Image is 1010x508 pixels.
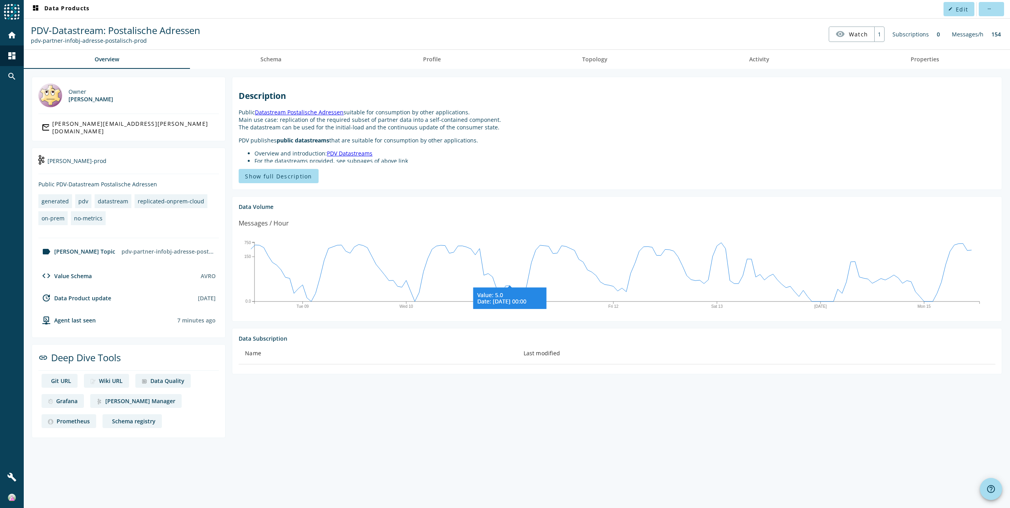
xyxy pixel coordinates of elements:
[711,304,723,309] text: Sat 13
[38,83,62,107] img: Bernhard Krenger
[7,30,17,40] mat-icon: home
[7,51,17,61] mat-icon: dashboard
[956,6,968,13] span: Edit
[90,379,96,384] img: deep dive image
[57,417,90,425] div: Prometheus
[142,379,147,384] img: deep dive image
[48,399,53,404] img: deep dive image
[28,2,93,16] button: Data Products
[911,57,939,62] span: Properties
[38,315,96,325] div: agent-env-prod
[477,291,503,299] tspan: Value: 5.0
[201,272,216,280] div: AVRO
[38,180,219,188] div: Public PDV-Datastream Postalische Adressen
[135,374,191,388] a: deep dive imageData Quality
[888,27,933,42] div: Subscriptions
[933,27,944,42] div: 0
[986,484,996,494] mat-icon: help_outline
[245,299,251,303] text: 0.0
[260,57,281,62] span: Schema
[198,294,216,302] div: [DATE]
[31,4,40,14] mat-icon: dashboard
[254,150,995,157] li: Overview and introduction:
[7,472,17,482] mat-icon: build
[239,169,318,183] button: Show full Description
[42,394,84,408] a: deep dive imageGrafana
[277,136,329,144] strong: public datastreams
[90,394,182,408] a: deep dive image[PERSON_NAME] Manager
[239,90,995,101] h2: Description
[99,377,123,385] div: Wiki URL
[42,214,65,222] div: on-prem
[4,4,20,20] img: spoud-logo.svg
[829,27,874,41] button: Watch
[38,154,219,174] div: [PERSON_NAME]-prod
[68,95,113,103] div: [PERSON_NAME]
[112,417,156,425] div: Schema registry
[38,271,92,281] div: Value Schema
[245,254,251,259] text: 150
[477,298,526,305] tspan: Date: [DATE] 00:00
[582,57,608,62] span: Topology
[31,4,89,14] span: Data Products
[297,304,309,309] text: Tue 09
[42,293,51,303] mat-icon: update
[245,241,251,245] text: 750
[239,108,995,131] p: Public suitable for consumption by other applications. Main use case: replication of the required...
[52,120,216,135] div: [PERSON_NAME][EMAIL_ADDRESS][PERSON_NAME][DOMAIN_NAME]
[239,335,995,342] div: Data Subscription
[948,7,953,11] mat-icon: edit
[42,123,49,132] mat-icon: mail_outline
[987,27,1005,42] div: 154
[97,399,102,404] img: deep dive image
[56,397,78,405] div: Grafana
[51,377,71,385] div: Git URL
[814,304,827,309] text: [DATE]
[48,419,53,425] img: deep dive image
[849,27,868,41] span: Watch
[944,2,974,16] button: Edit
[138,197,204,205] div: replicated-onprem-cloud
[918,304,931,309] text: Mon 15
[608,304,619,309] text: Fri 12
[987,7,991,11] mat-icon: more_horiz
[42,271,51,281] mat-icon: code
[42,247,51,256] mat-icon: label
[327,150,372,157] a: PDV Datastreams
[42,414,96,428] a: deep dive imagePrometheus
[105,397,175,405] div: [PERSON_NAME] Manager
[239,203,995,210] div: Data Volume
[38,247,115,256] div: [PERSON_NAME] Topic
[84,374,129,388] a: deep dive imageWiki URL
[68,88,113,95] div: Owner
[948,27,987,42] div: Messages/h
[874,27,884,42] div: 1
[38,155,44,165] img: kafka-prod
[38,351,219,371] div: Deep Dive Tools
[254,157,995,165] li: For the datastreams provided, see subpages of above link
[400,304,414,309] text: Wed 10
[749,57,769,62] span: Activity
[239,218,289,228] div: Messages / Hour
[42,374,78,388] a: deep dive imageGit URL
[239,136,995,144] p: PDV publishes that are suitable for consumption by other applications.
[118,245,219,258] div: pdv-partner-infobj-adresse-postalisch-prod
[98,197,128,205] div: datastream
[42,197,69,205] div: generated
[255,108,344,116] a: Datastream Postalische Adressen
[78,197,88,205] div: pdv
[177,317,216,324] div: Agents typically reports every 15min to 1h
[38,120,219,135] a: [PERSON_NAME][EMAIL_ADDRESS][PERSON_NAME][DOMAIN_NAME]
[103,414,162,428] a: deep dive imageSchema registry
[95,57,119,62] span: Overview
[7,72,17,81] mat-icon: search
[38,353,48,362] mat-icon: link
[517,342,995,364] th: Last modified
[245,172,312,180] span: Show full Description
[835,29,845,39] mat-icon: visibility
[423,57,441,62] span: Profile
[38,293,111,303] div: Data Product update
[150,377,184,385] div: Data Quality
[74,214,103,222] div: no-metrics
[239,342,517,364] th: Name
